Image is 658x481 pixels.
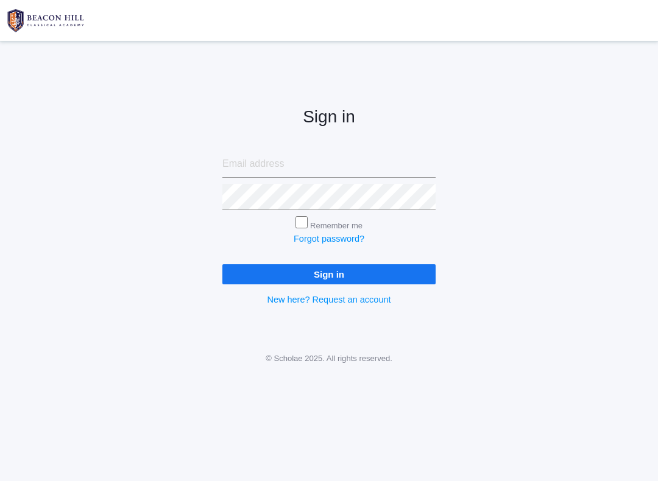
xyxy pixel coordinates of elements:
[310,221,363,230] label: Remember me
[222,108,436,127] h2: Sign in
[267,295,391,304] a: New here? Request an account
[222,264,436,284] input: Sign in
[294,234,364,244] a: Forgot password?
[222,151,436,178] input: Email address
